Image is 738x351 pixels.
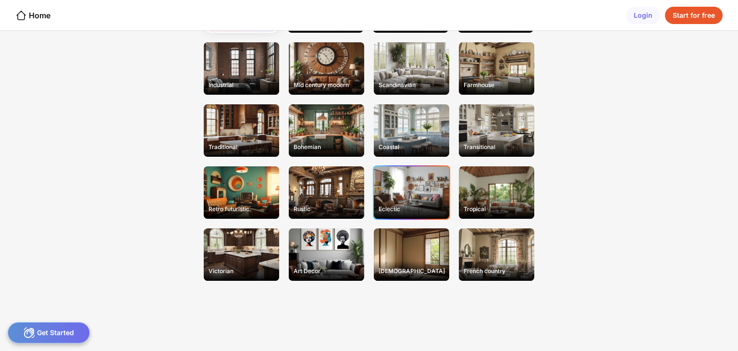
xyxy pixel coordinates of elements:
div: Art Decor [290,263,363,278]
div: Farmhouse [460,77,533,92]
div: Transitional [460,139,533,154]
div: Get Started [8,322,90,343]
div: Coastal [375,139,448,154]
div: French country [460,263,533,278]
div: Mid century modern [290,77,363,92]
div: Scandinavian [375,77,448,92]
div: Bohemian [290,139,363,154]
div: Traditional [205,139,278,154]
div: Home [15,10,50,21]
div: Login [626,7,660,24]
div: Start for free [665,7,723,24]
div: Retro futuristic [205,201,278,216]
div: Tropical [460,201,533,216]
div: Rustic [290,201,363,216]
div: Victorian [205,263,278,278]
div: [DEMOGRAPHIC_DATA] [375,263,448,278]
div: Eclectic [375,201,448,216]
div: Industrial [205,77,278,92]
